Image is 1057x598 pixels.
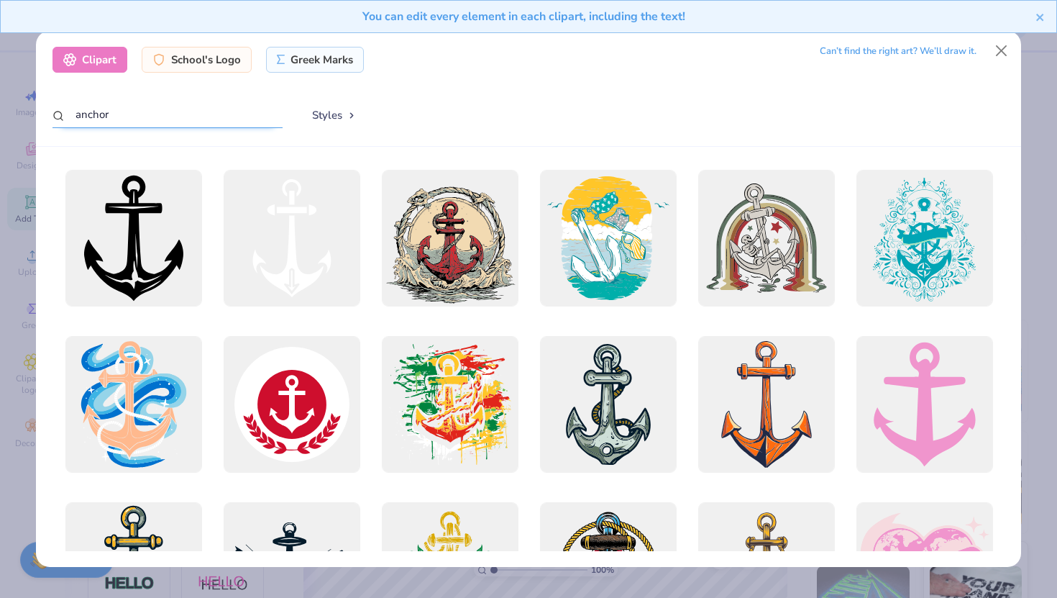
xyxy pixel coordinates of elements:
div: Can’t find the right art? We’ll draw it. [820,39,976,64]
div: School's Logo [142,47,252,73]
div: Clipart [52,47,127,73]
div: Greek Marks [266,47,365,73]
button: Close [988,37,1015,64]
button: close [1035,8,1045,25]
button: Styles [297,101,372,129]
div: You can edit every element in each clipart, including the text! [12,8,1035,25]
input: Search by name [52,101,283,128]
